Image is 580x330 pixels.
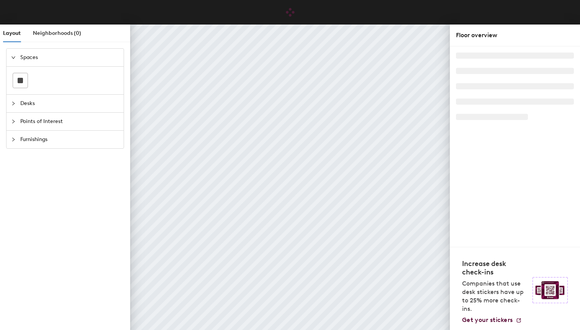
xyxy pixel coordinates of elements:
span: Desks [20,95,119,112]
span: expanded [11,55,16,60]
span: collapsed [11,119,16,124]
img: Sticker logo [533,277,568,303]
span: Layout [3,30,21,36]
span: Spaces [20,49,119,66]
span: Neighborhoods (0) [33,30,81,36]
span: Get your stickers [462,316,513,323]
span: collapsed [11,101,16,106]
span: collapsed [11,137,16,142]
div: Floor overview [456,31,574,40]
p: Companies that use desk stickers have up to 25% more check-ins. [462,279,528,313]
span: Furnishings [20,131,119,148]
h4: Increase desk check-ins [462,259,528,276]
a: Get your stickers [462,316,522,324]
span: Points of Interest [20,113,119,130]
